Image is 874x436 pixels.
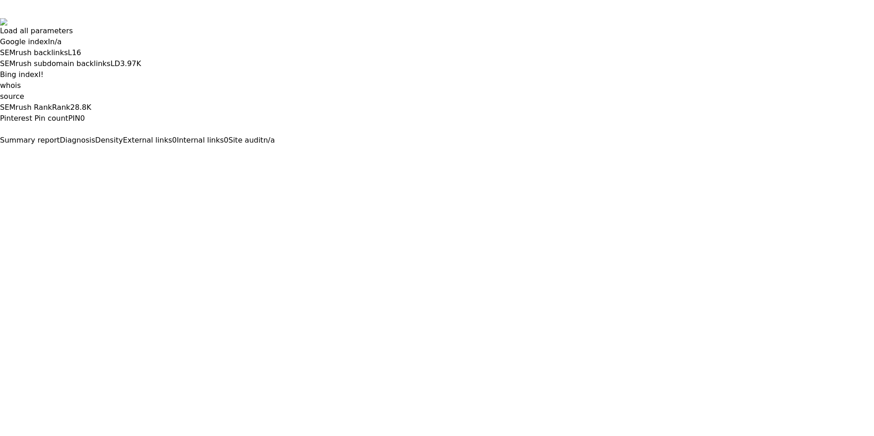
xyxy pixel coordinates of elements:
span: n/a [263,136,274,144]
a: 28.8K [70,103,91,112]
span: LD [111,59,120,68]
span: I [48,37,50,46]
a: ! [41,70,43,79]
span: Diagnosis [60,136,95,144]
span: External links [123,136,172,144]
a: 16 [72,48,81,57]
span: Density [95,136,123,144]
span: 0 [224,136,229,144]
a: Site auditn/a [229,136,275,144]
a: 0 [80,114,85,123]
a: n/a [50,37,61,46]
span: I [39,70,41,79]
span: L [68,48,72,57]
span: Site audit [229,136,264,144]
span: Internal links [177,136,224,144]
span: PIN [68,114,80,123]
span: 0 [172,136,177,144]
a: 3.97K [120,59,141,68]
span: Rank [52,103,70,112]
